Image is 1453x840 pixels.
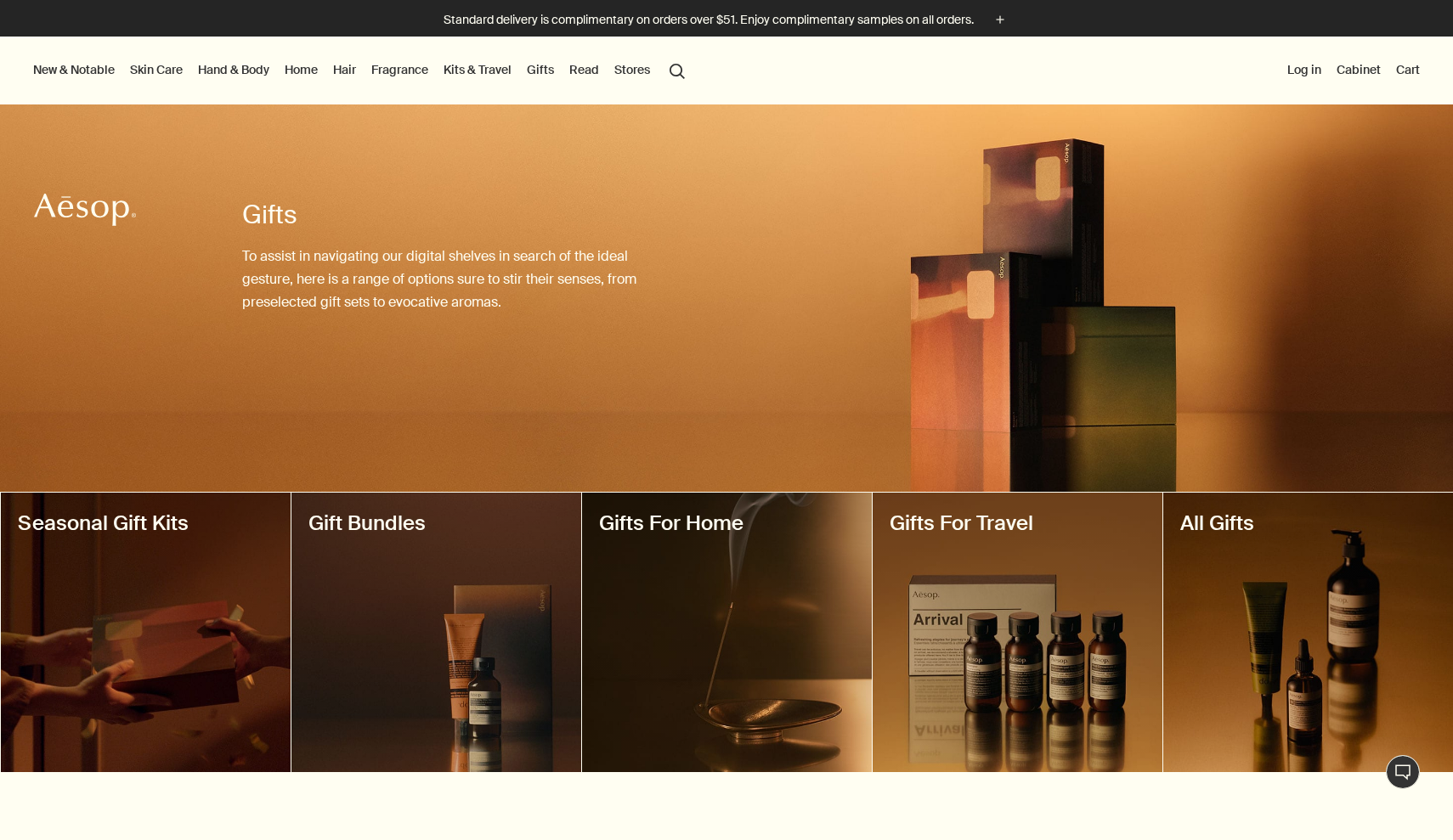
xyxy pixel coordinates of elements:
a: Cabinet [1333,59,1384,81]
a: Kits & Travel [440,59,515,81]
h2: Gifts For Home [599,510,855,537]
h2: All Gifts [1180,510,1436,537]
a: A selection of gifts for the homeGifts For Home [582,493,872,772]
a: Arrival Gift KitGifts For Travel [873,493,1162,772]
svg: Aesop [34,193,136,227]
h1: Gifts [242,198,659,232]
a: Aesop [30,189,140,235]
a: Seasonal Gift Kit 'Screen 1' being passed between two peopleSeasonal Gift Kits [1,493,291,772]
button: Open search [662,54,693,86]
button: Live Assistance [1386,755,1420,789]
button: Standard delivery is complimentary on orders over $51. Enjoy complimentary samples on all orders. [444,10,1009,30]
p: Standard delivery is complimentary on orders over $51. Enjoy complimentary samples on all orders. [444,11,974,29]
h2: Seasonal Gift Kits [18,510,274,537]
a: Fragrance [368,59,432,81]
a: Explore all giftsAll Gifts [1163,493,1453,772]
nav: primary [30,37,693,104]
button: New & Notable [30,59,118,81]
a: Read [566,59,602,81]
a: A curated selection of Aesop products in a festive gift box Gift Bundles [291,493,581,772]
h2: Gift Bundles [308,510,564,537]
a: Home [281,59,321,81]
button: Stores [611,59,653,81]
button: Log in [1284,59,1325,81]
a: Hand & Body [195,59,273,81]
a: Skin Care [127,59,186,81]
button: Cart [1393,59,1423,81]
a: Gifts [523,59,557,81]
h2: Gifts For Travel [890,510,1145,537]
nav: supplementary [1284,37,1423,104]
a: Hair [330,59,359,81]
p: To assist in navigating our digital shelves in search of the ideal gesture, here is a range of op... [242,245,659,314]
